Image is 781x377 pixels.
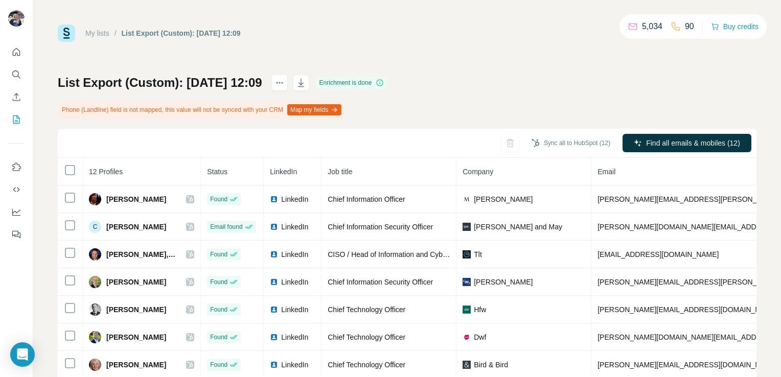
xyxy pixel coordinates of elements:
[463,168,493,176] span: Company
[463,333,471,341] img: company-logo
[270,333,278,341] img: LinkedIn logo
[207,168,227,176] span: Status
[270,278,278,286] img: LinkedIn logo
[623,134,751,152] button: Find all emails & mobiles (12)
[10,342,35,367] div: Open Intercom Messenger
[281,332,308,342] span: LinkedIn
[122,28,241,38] div: List Export (Custom): [DATE] 12:09
[598,305,777,314] span: [PERSON_NAME][EMAIL_ADDRESS][DOMAIN_NAME]
[328,223,433,231] span: Chief Information Security Officer
[463,250,471,258] img: company-logo
[281,194,308,204] span: LinkedIn
[106,249,176,260] span: [PERSON_NAME], CISM
[281,222,308,232] span: LinkedIn
[8,225,25,244] button: Feedback
[8,88,25,106] button: Enrich CSV
[8,65,25,84] button: Search
[89,248,101,261] img: Avatar
[8,203,25,221] button: Dashboard
[328,195,405,203] span: Chief Information Officer
[474,304,486,315] span: Hfw
[474,360,508,370] span: Bird & Bird
[106,360,166,370] span: [PERSON_NAME]
[463,361,471,369] img: company-logo
[281,277,308,287] span: LinkedIn
[474,249,482,260] span: Tlt
[474,332,486,342] span: Dwf
[210,195,227,204] span: Found
[463,278,471,286] img: company-logo
[210,333,227,342] span: Found
[328,305,405,314] span: Chief Technology Officer
[474,194,533,204] span: [PERSON_NAME]
[316,77,387,89] div: Enrichment is done
[8,43,25,61] button: Quick start
[85,29,109,37] a: My lists
[474,222,562,232] span: [PERSON_NAME] and May
[210,360,227,369] span: Found
[89,193,101,205] img: Avatar
[270,168,297,176] span: LinkedIn
[106,304,166,315] span: [PERSON_NAME]
[106,332,166,342] span: [PERSON_NAME]
[210,277,227,287] span: Found
[106,277,166,287] span: [PERSON_NAME]
[8,158,25,176] button: Use Surfe on LinkedIn
[89,168,123,176] span: 12 Profiles
[8,10,25,27] img: Avatar
[328,250,477,258] span: CISO / Head of Information and Cyber Security
[711,19,759,34] button: Buy credits
[463,195,471,203] img: company-logo
[598,250,719,258] span: [EMAIL_ADDRESS][DOMAIN_NAME]
[281,360,308,370] span: LinkedIn
[106,194,166,204] span: [PERSON_NAME]
[270,361,278,369] img: LinkedIn logo
[598,168,615,176] span: Email
[89,359,101,371] img: Avatar
[328,333,405,341] span: Chief Technology Officer
[270,305,278,314] img: LinkedIn logo
[271,75,288,91] button: actions
[89,221,101,233] div: C
[524,135,617,151] button: Sync all to HubSpot (12)
[474,277,533,287] span: [PERSON_NAME]
[114,28,117,38] li: /
[210,305,227,314] span: Found
[89,303,101,316] img: Avatar
[281,304,308,315] span: LinkedIn
[328,168,352,176] span: Job title
[287,104,341,115] button: Map my fields
[106,222,166,232] span: [PERSON_NAME]
[58,75,262,91] h1: List Export (Custom): [DATE] 12:09
[685,20,694,33] p: 90
[8,110,25,129] button: My lists
[58,25,75,42] img: Surfe Logo
[598,361,777,369] span: [PERSON_NAME][EMAIL_ADDRESS][DOMAIN_NAME]
[89,331,101,343] img: Avatar
[646,138,740,148] span: Find all emails & mobiles (12)
[328,278,433,286] span: Chief Information Security Officer
[281,249,308,260] span: LinkedIn
[210,222,242,231] span: Email found
[463,223,471,231] img: company-logo
[270,195,278,203] img: LinkedIn logo
[58,101,343,119] div: Phone (Landline) field is not mapped, this value will not be synced with your CRM
[210,250,227,259] span: Found
[270,250,278,258] img: LinkedIn logo
[328,361,405,369] span: Chief Technology Officer
[463,305,471,314] img: company-logo
[642,20,662,33] p: 5,034
[8,180,25,199] button: Use Surfe API
[270,223,278,231] img: LinkedIn logo
[89,276,101,288] img: Avatar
